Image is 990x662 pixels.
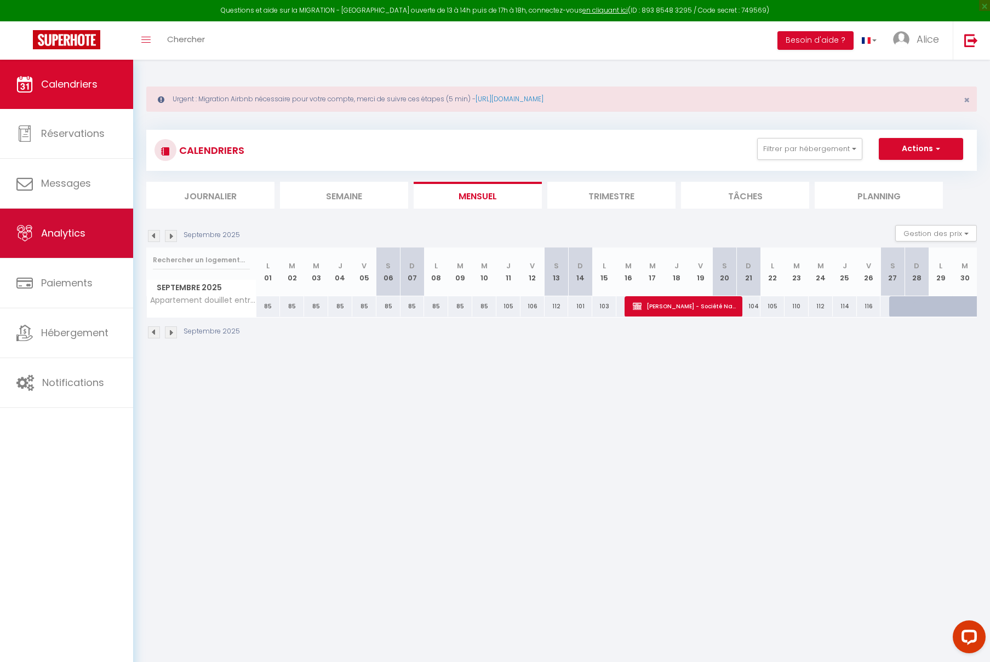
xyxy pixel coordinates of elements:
[424,247,448,296] th: 08
[153,250,250,270] input: Rechercher un logement...
[176,138,244,163] h3: CALENDRIERS
[817,261,824,271] abbr: M
[917,32,939,46] span: Alice
[148,296,258,304] span: Appartement douillet entre Disneyland & [GEOGRAPHIC_DATA]
[603,261,606,271] abbr: L
[147,280,256,296] span: Septembre 2025
[414,182,542,209] li: Mensuel
[964,93,970,107] span: ×
[256,296,281,316] div: 85
[338,261,342,271] abbr: J
[964,33,978,47] img: logout
[568,247,592,296] th: 14
[362,261,367,271] abbr: V
[809,247,833,296] th: 24
[506,261,511,271] abbr: J
[280,182,408,209] li: Semaine
[472,296,496,316] div: 85
[890,261,895,271] abbr: S
[944,616,990,662] iframe: LiveChat chat widget
[929,247,953,296] th: 29
[809,296,833,316] div: 112
[893,31,909,48] img: ...
[843,261,847,271] abbr: J
[698,261,703,271] abbr: V
[681,182,809,209] li: Tâches
[520,296,545,316] div: 106
[746,261,751,271] abbr: D
[386,261,391,271] abbr: S
[962,261,968,271] abbr: M
[472,247,496,296] th: 10
[376,296,400,316] div: 85
[866,261,871,271] abbr: V
[167,33,205,45] span: Chercher
[568,296,592,316] div: 101
[256,247,281,296] th: 01
[409,261,415,271] abbr: D
[41,326,108,339] span: Hébergement
[616,247,640,296] th: 16
[545,247,569,296] th: 13
[448,247,472,296] th: 09
[146,87,977,112] div: Urgent : Migration Airbnb nécessaire pour votre compte, merci de suivre ces étapes (5 min) -
[633,296,737,316] span: [PERSON_NAME] - Société Nautix
[545,296,569,316] div: 112
[547,182,676,209] li: Trimestre
[665,247,689,296] th: 18
[757,138,862,160] button: Filtrer par hébergement
[939,261,942,271] abbr: L
[481,261,488,271] abbr: M
[674,261,679,271] abbr: J
[554,261,559,271] abbr: S
[376,247,400,296] th: 06
[905,247,929,296] th: 28
[771,261,774,271] abbr: L
[520,247,545,296] th: 12
[304,296,328,316] div: 85
[41,226,85,240] span: Analytics
[400,247,425,296] th: 07
[760,247,785,296] th: 22
[880,247,905,296] th: 27
[328,247,352,296] th: 04
[400,296,425,316] div: 85
[914,261,919,271] abbr: D
[953,247,977,296] th: 30
[777,31,854,50] button: Besoin d'aide ?
[625,261,632,271] abbr: M
[159,21,213,60] a: Chercher
[582,5,628,15] a: en cliquant ici
[41,126,105,140] span: Réservations
[146,182,274,209] li: Journalier
[736,296,760,316] div: 104
[857,247,881,296] th: 26
[649,261,656,271] abbr: M
[448,296,472,316] div: 85
[793,261,800,271] abbr: M
[41,77,98,91] span: Calendriers
[640,247,665,296] th: 17
[857,296,881,316] div: 116
[785,296,809,316] div: 110
[280,247,304,296] th: 02
[266,261,270,271] abbr: L
[289,261,295,271] abbr: M
[815,182,943,209] li: Planning
[457,261,463,271] abbr: M
[736,247,760,296] th: 21
[352,296,376,316] div: 85
[304,247,328,296] th: 03
[785,247,809,296] th: 23
[41,276,93,290] span: Paiements
[434,261,438,271] abbr: L
[496,247,520,296] th: 11
[280,296,304,316] div: 85
[352,247,376,296] th: 05
[885,21,953,60] a: ... Alice
[42,376,104,389] span: Notifications
[689,247,713,296] th: 19
[328,296,352,316] div: 85
[424,296,448,316] div: 85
